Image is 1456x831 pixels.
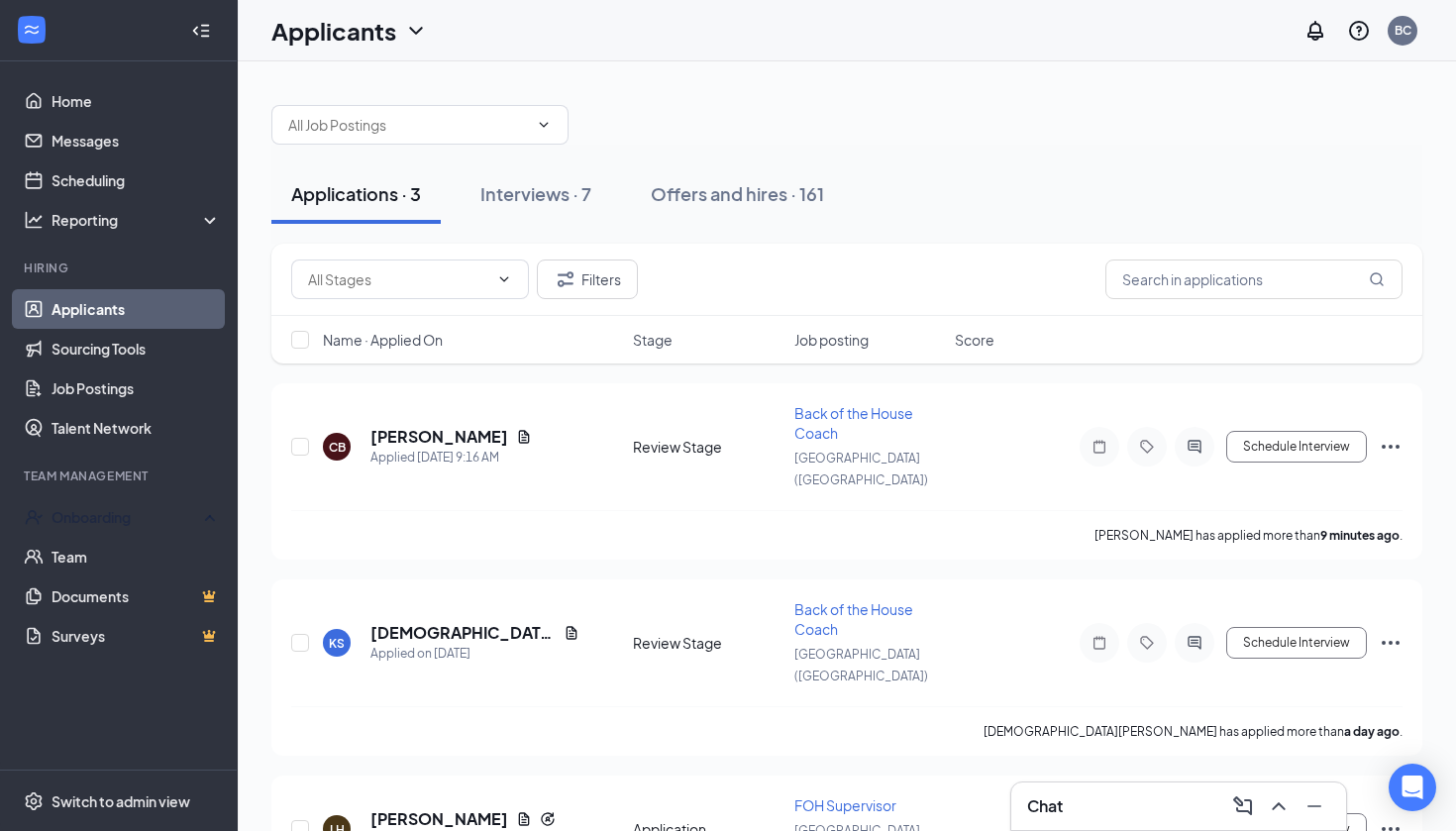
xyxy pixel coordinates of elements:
b: 9 minutes ago [1320,528,1400,543]
svg: Settings [24,791,44,811]
input: All Stages [308,268,488,290]
svg: Tag [1135,439,1159,455]
svg: QuestionInfo [1347,19,1371,43]
svg: Ellipses [1379,631,1403,655]
svg: ActiveChat [1183,439,1206,455]
svg: Document [564,625,579,641]
a: Home [52,81,221,121]
button: ComposeMessage [1227,790,1259,822]
a: DocumentsCrown [52,576,221,616]
h3: Chat [1027,795,1063,817]
a: Messages [52,121,221,160]
svg: ChevronDown [496,271,512,287]
a: SurveysCrown [52,616,221,656]
div: Team Management [24,467,217,484]
svg: ChevronDown [404,19,428,43]
button: ChevronUp [1263,790,1295,822]
div: Hiring [24,260,217,276]
div: Onboarding [52,507,204,527]
div: Open Intercom Messenger [1389,764,1436,811]
div: KS [329,635,345,652]
input: Search in applications [1105,260,1403,299]
div: Offers and hires · 161 [651,181,824,206]
div: Review Stage [633,633,782,653]
svg: ActiveChat [1183,635,1206,651]
a: Applicants [52,289,221,329]
div: Applied on [DATE] [370,644,579,664]
a: Job Postings [52,368,221,408]
h1: Applicants [271,14,396,48]
h5: [PERSON_NAME] [370,426,508,448]
svg: UserCheck [24,507,44,527]
div: Applied [DATE] 9:16 AM [370,448,532,467]
div: BC [1395,22,1411,39]
button: Schedule Interview [1226,627,1367,659]
svg: Note [1088,635,1111,651]
input: All Job Postings [288,114,528,136]
svg: WorkstreamLogo [22,20,42,40]
span: Score [955,330,994,350]
span: Job posting [794,330,869,350]
svg: Notifications [1303,19,1327,43]
svg: Document [516,811,532,827]
button: Minimize [1299,790,1330,822]
div: Interviews · 7 [480,181,591,206]
span: Back of the House Coach [794,600,913,638]
svg: Ellipses [1379,435,1403,459]
svg: Analysis [24,210,44,230]
span: [GEOGRAPHIC_DATA] ([GEOGRAPHIC_DATA]) [794,647,928,683]
span: Back of the House Coach [794,404,913,442]
svg: Document [516,429,532,445]
div: CB [329,439,346,456]
button: Filter Filters [537,260,638,299]
p: [PERSON_NAME] has applied more than . [1094,527,1403,544]
span: FOH Supervisor [794,796,896,814]
span: [GEOGRAPHIC_DATA] ([GEOGRAPHIC_DATA]) [794,451,928,487]
span: Name · Applied On [323,330,443,350]
button: Schedule Interview [1226,431,1367,463]
div: Applications · 3 [291,181,421,206]
svg: Tag [1135,635,1159,651]
svg: Note [1088,439,1111,455]
div: Review Stage [633,437,782,457]
b: a day ago [1344,724,1400,739]
a: Scheduling [52,160,221,200]
svg: Reapply [540,811,556,827]
a: Sourcing Tools [52,329,221,368]
span: Stage [633,330,673,350]
h5: [DEMOGRAPHIC_DATA][PERSON_NAME] [370,622,556,644]
h5: [PERSON_NAME] [370,808,508,830]
svg: MagnifyingGlass [1369,271,1385,287]
svg: Filter [554,267,577,291]
svg: Collapse [191,21,211,41]
svg: ComposeMessage [1231,794,1255,818]
svg: Minimize [1302,794,1326,818]
svg: ChevronDown [536,117,552,133]
div: Switch to admin view [52,791,190,811]
a: Team [52,537,221,576]
p: [DEMOGRAPHIC_DATA][PERSON_NAME] has applied more than . [984,723,1403,740]
svg: ChevronUp [1267,794,1291,818]
a: Talent Network [52,408,221,448]
div: Reporting [52,210,222,230]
